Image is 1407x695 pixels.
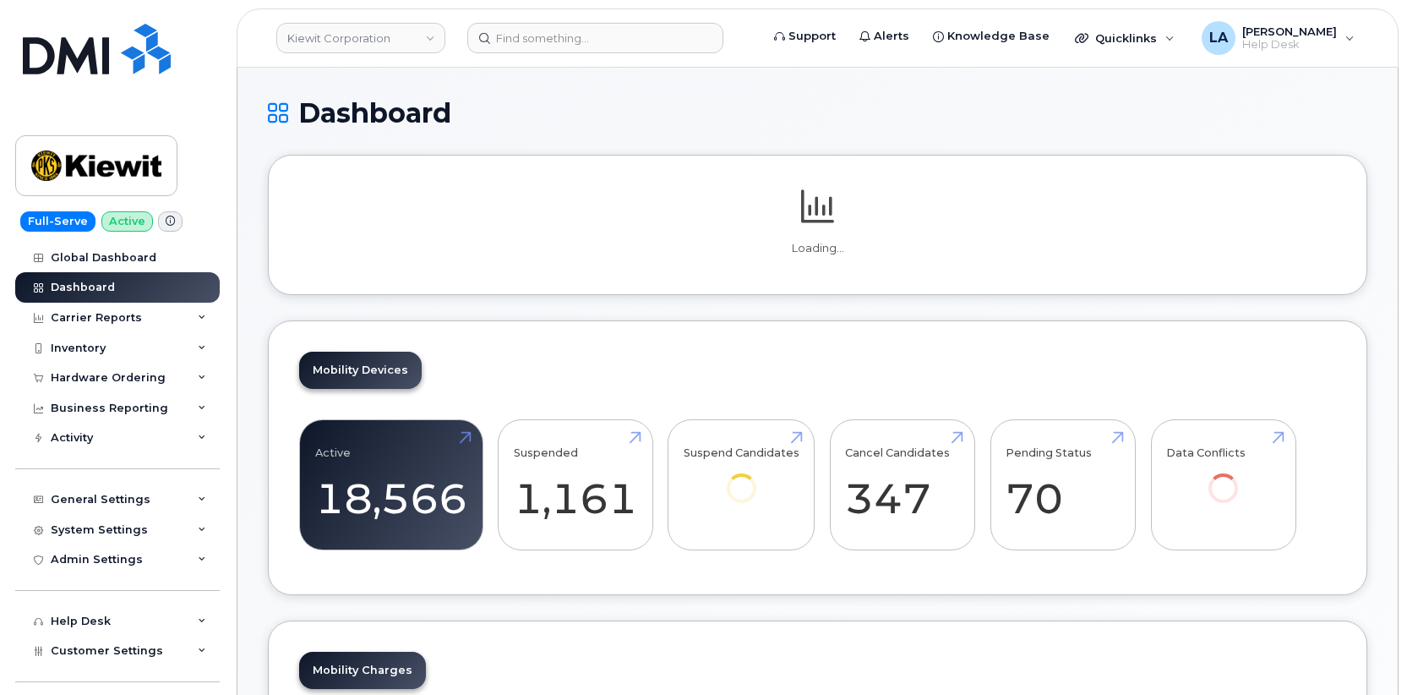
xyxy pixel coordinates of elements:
[299,652,426,689] a: Mobility Charges
[268,98,1367,128] h1: Dashboard
[315,430,467,541] a: Active 18,566
[514,430,637,541] a: Suspended 1,161
[1166,430,1280,527] a: Data Conflicts
[299,352,422,389] a: Mobility Devices
[845,430,959,541] a: Cancel Candidates 347
[1006,430,1120,541] a: Pending Status 70
[299,241,1336,256] p: Loading...
[684,430,799,527] a: Suspend Candidates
